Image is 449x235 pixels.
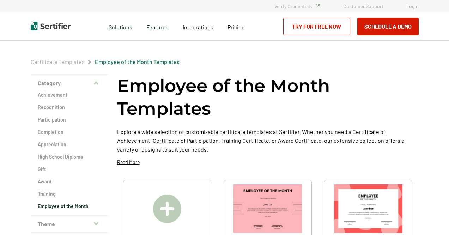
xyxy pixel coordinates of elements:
[95,58,180,65] a: Employee of the Month Templates
[38,141,101,148] a: Appreciation
[153,195,181,223] img: Create A Blank Certificate
[117,159,140,166] p: Read More
[406,3,419,9] a: Login
[183,22,213,31] a: Integrations
[146,22,169,31] span: Features
[38,153,101,160] a: High School Diploma
[31,75,108,92] button: Category
[31,92,108,216] div: Category
[38,178,101,185] a: Award
[316,4,320,8] img: Verified
[117,127,419,154] p: Explore a wide selection of customizable certificate templates at Sertifier. Whether you need a C...
[38,203,101,210] a: Employee of the Month
[334,184,402,233] img: Modern & Red Employee of the Month Certificate Template
[283,18,350,35] a: Try for Free Now
[31,58,180,65] div: Breadcrumb
[38,92,101,99] a: Achievement
[233,184,302,233] img: Simple & Modern Employee of the Month Certificate Template
[31,216,108,233] button: Theme
[38,116,101,123] a: Participation
[274,3,320,9] a: Verify Credentials
[117,74,419,120] h1: Employee of the Month Templates
[31,22,71,30] img: Sertifier | Digital Credentialing Platform
[183,24,213,30] span: Integrations
[38,190,101,198] a: Training
[31,58,85,65] a: Certificate Templates
[38,129,101,136] a: Completion
[38,166,101,173] a: Gift
[109,22,132,31] span: Solutions
[38,104,101,111] a: Recognition
[343,3,383,9] a: Customer Support
[227,22,245,31] a: Pricing
[227,24,245,30] span: Pricing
